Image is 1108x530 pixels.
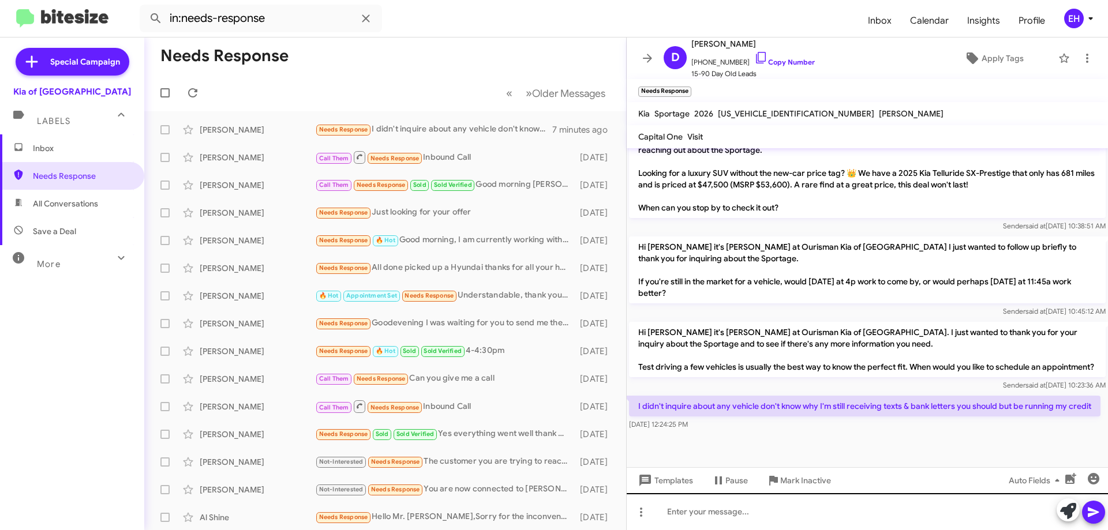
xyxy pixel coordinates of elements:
[1009,4,1054,37] span: Profile
[319,264,368,272] span: Needs Response
[405,292,454,299] span: Needs Response
[200,401,315,412] div: [PERSON_NAME]
[1064,9,1084,28] div: EH
[1009,470,1064,491] span: Auto Fields
[671,48,680,67] span: D
[315,150,574,164] div: Inbound Call
[200,152,315,163] div: [PERSON_NAME]
[901,4,958,37] a: Calendar
[319,458,364,465] span: Not-Interested
[315,234,574,247] div: Good morning, I am currently working with kahrae
[691,51,815,68] span: [PHONE_NUMBER]
[574,484,617,495] div: [DATE]
[691,68,815,80] span: 15-90 Day Old Leads
[574,373,617,385] div: [DATE]
[315,317,574,330] div: Goodevening I was waiting for you to send me the info on the Q7 that you wanted me to see
[506,86,512,100] span: «
[319,181,349,189] span: Call Them
[638,131,683,142] span: Capital One
[319,155,349,162] span: Call Them
[200,179,315,191] div: [PERSON_NAME]
[691,37,815,51] span: [PERSON_NAME]
[629,420,688,428] span: [DATE] 12:24:25 PM
[200,207,315,219] div: [PERSON_NAME]
[315,289,574,302] div: Understandable, thank you. I'm scheduled to come in [DATE] at 10am. Just spoke to someone named [...
[200,373,315,385] div: [PERSON_NAME]
[934,48,1053,69] button: Apply Tags
[654,108,690,119] span: Sportage
[780,470,831,491] span: Mark Inactive
[200,512,315,523] div: Al Shine
[574,179,617,191] div: [DATE]
[315,123,552,136] div: I didn't inquire about any vehicle don't know why I'm still receiving texts & bank letters you sh...
[574,235,617,246] div: [DATE]
[638,108,650,119] span: Kia
[315,483,574,496] div: You are now connected to [PERSON_NAME], please resend any previous messages meant for the custome...
[346,292,397,299] span: Appointment Set
[1025,307,1046,315] span: said at
[629,128,1106,218] p: Hi [PERSON_NAME] it's [PERSON_NAME], Internet Director at Ourisman Kia of [GEOGRAPHIC_DATA]. Than...
[958,4,1009,37] a: Insights
[1003,381,1106,389] span: Sender [DATE] 10:23:36 AM
[37,116,70,126] span: Labels
[519,81,612,105] button: Next
[319,209,368,216] span: Needs Response
[33,170,131,182] span: Needs Response
[319,126,368,133] span: Needs Response
[50,56,120,67] span: Special Campaign
[319,513,368,521] span: Needs Response
[702,470,757,491] button: Pause
[403,347,416,355] span: Sold
[319,236,368,244] span: Needs Response
[376,347,395,355] span: 🔥 Hot
[200,318,315,329] div: [PERSON_NAME]
[371,458,420,465] span: Needs Response
[319,347,368,355] span: Needs Response
[629,396,1100,416] p: I didn't inquire about any vehicle don't know why I'm still receiving texts & bank letters you sh...
[499,81,519,105] button: Previous
[859,4,901,37] span: Inbox
[315,261,574,275] div: All done picked up a Hyundai thanks for all your help, but it was too much trouble to drive three...
[1003,307,1106,315] span: Sender [DATE] 10:45:12 AM
[1054,9,1095,28] button: EH
[574,262,617,274] div: [DATE]
[574,428,617,440] div: [DATE]
[574,152,617,163] div: [DATE]
[315,455,574,468] div: The customer you are trying to reach has already left the conversation.
[500,81,612,105] nav: Page navigation example
[574,401,617,412] div: [DATE]
[629,322,1106,377] p: Hi [PERSON_NAME] it's [PERSON_NAME] at Ourisman Kia of [GEOGRAPHIC_DATA]. I just wanted to thank ...
[574,207,617,219] div: [DATE]
[1025,381,1046,389] span: said at
[140,5,382,32] input: Search
[725,470,748,491] span: Pause
[200,290,315,302] div: [PERSON_NAME]
[16,48,129,76] a: Special Campaign
[434,181,472,189] span: Sold Verified
[1003,221,1106,230] span: Sender [DATE] 10:38:51 AM
[574,456,617,468] div: [DATE]
[13,86,131,97] div: Kia of [GEOGRAPHIC_DATA]
[200,456,315,468] div: [PERSON_NAME]
[376,236,395,244] span: 🔥 Hot
[396,430,435,438] span: Sold Verified
[315,372,574,385] div: Can you give me a call
[200,428,315,440] div: [PERSON_NAME]
[319,375,349,382] span: Call Them
[33,198,98,209] span: All Conversations
[574,345,617,357] div: [DATE]
[315,206,574,219] div: Just looking for your offer
[319,404,349,411] span: Call Them
[160,47,289,65] h1: Needs Response
[319,486,364,493] span: Not-Interested
[424,347,462,355] span: Sold Verified
[376,430,389,438] span: Sold
[370,155,420,162] span: Needs Response
[315,344,574,358] div: 4-4:30pm
[33,142,131,154] span: Inbox
[1025,221,1046,230] span: said at
[982,48,1024,69] span: Apply Tags
[718,108,874,119] span: [US_VEHICLE_IDENTIFICATION_NUMBER]
[413,181,426,189] span: Sold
